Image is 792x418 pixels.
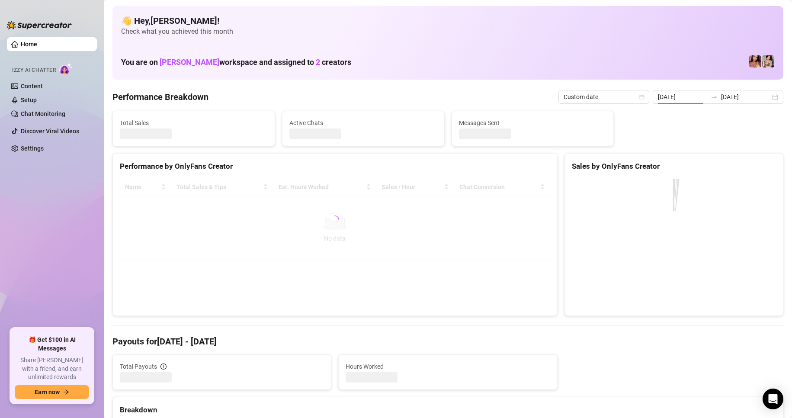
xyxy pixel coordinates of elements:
[15,385,89,399] button: Earn nowarrow-right
[121,15,775,27] h4: 👋 Hey, [PERSON_NAME] !
[721,92,770,102] input: End date
[112,335,783,347] h4: Payouts for [DATE] - [DATE]
[15,336,89,353] span: 🎁 Get $100 in AI Messages
[160,58,219,67] span: [PERSON_NAME]
[572,161,776,172] div: Sales by OnlyFans Creator
[7,21,72,29] img: logo-BBDzfeDw.svg
[762,55,774,68] img: Jenna
[21,145,44,152] a: Settings
[12,66,56,74] span: Izzy AI Chatter
[21,41,37,48] a: Home
[21,83,43,90] a: Content
[346,362,550,371] span: Hours Worked
[121,58,351,67] h1: You are on workspace and assigned to creators
[120,404,776,416] div: Breakdown
[21,110,65,117] a: Chat Monitoring
[749,55,761,68] img: GODDESS
[459,118,607,128] span: Messages Sent
[316,58,320,67] span: 2
[35,389,60,395] span: Earn now
[15,356,89,382] span: Share [PERSON_NAME] with a friend, and earn unlimited rewards
[120,118,268,128] span: Total Sales
[289,118,437,128] span: Active Chats
[120,161,550,172] div: Performance by OnlyFans Creator
[121,27,775,36] span: Check what you achieved this month
[63,389,69,395] span: arrow-right
[711,93,718,100] span: to
[59,63,73,75] img: AI Chatter
[763,389,783,409] div: Open Intercom Messenger
[112,91,208,103] h4: Performance Breakdown
[120,362,157,371] span: Total Payouts
[711,93,718,100] span: swap-right
[658,92,707,102] input: Start date
[160,363,167,370] span: info-circle
[639,94,645,100] span: calendar
[564,90,644,103] span: Custom date
[21,96,37,103] a: Setup
[330,215,339,224] span: loading
[21,128,79,135] a: Discover Viral Videos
